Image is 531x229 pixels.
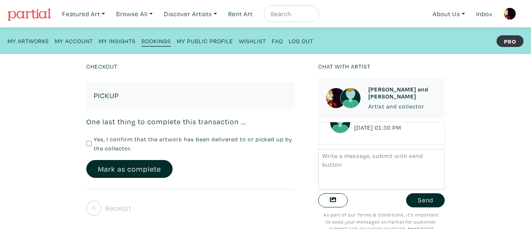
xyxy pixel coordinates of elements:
[473,5,496,22] a: Inbox
[141,35,171,47] a: Bookings
[270,9,311,19] input: Search
[55,37,93,45] small: My Account
[406,193,445,208] button: Send
[177,35,233,46] a: My Public Profile
[160,5,221,22] a: Discover Artists
[105,202,132,214] span: Receipt
[340,88,361,108] img: avatar.png
[497,35,524,47] strong: PRO
[289,37,313,45] small: Log Out
[272,37,283,45] small: FAQ
[177,37,233,45] small: My Public Profile
[354,114,403,132] small: Surakshitha [DATE] 01:30 PM
[368,86,437,100] h6: [PERSON_NAME] and [PERSON_NAME]
[92,205,96,211] small: 5
[86,82,294,108] div: PICKUP
[429,5,469,22] a: About Us
[239,37,266,45] small: Wishlist
[99,35,136,46] a: My Insights
[7,35,49,46] a: My Artworks
[94,135,295,153] label: Yes, I confirm that the artwork has been delivered to or picked up by the collector.
[224,5,256,22] a: Rent Art
[55,35,93,46] a: My Account
[7,37,49,45] small: My Artworks
[326,88,346,108] img: phpThumb.php
[99,37,136,45] small: My Insights
[368,102,437,111] p: Artist and collector
[141,37,171,45] small: Bookings
[239,35,266,46] a: Wishlist
[58,5,109,22] a: Featured Art
[272,35,283,46] a: FAQ
[504,7,516,20] img: phpThumb.php
[330,113,351,133] img: avatar.png
[289,35,313,46] a: Log Out
[86,160,173,178] button: Mark as complete
[86,62,117,70] small: Checkout
[86,116,294,127] p: One last thing to complete this transaction ...
[318,62,370,70] small: Chat with artist
[112,5,156,22] a: Browse All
